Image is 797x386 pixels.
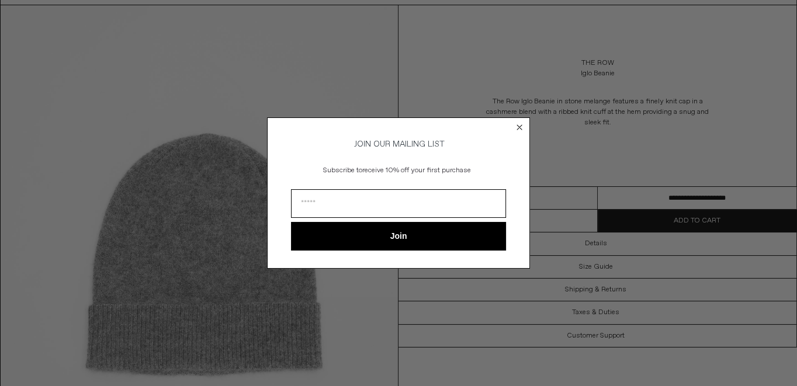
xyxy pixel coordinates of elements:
[352,139,445,149] span: JOIN OUR MAILING LIST
[323,166,362,175] span: Subscribe to
[291,189,506,218] input: Email
[514,121,525,133] button: Close dialog
[362,166,471,175] span: receive 10% off your first purchase
[291,222,506,251] button: Join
